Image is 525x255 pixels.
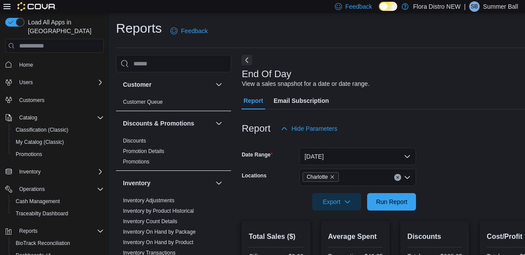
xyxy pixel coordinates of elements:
button: Inventory [2,166,107,178]
h2: Total Sales ($) [249,231,303,242]
span: Inventory Count Details [123,218,177,225]
span: Report [243,92,263,109]
button: Cash Management [9,195,107,207]
h3: End Of Day [242,69,291,79]
button: Inventory [16,167,44,177]
button: Remove Charlotte from selection in this group [330,174,335,180]
button: Home [2,58,107,71]
input: Dark Mode [379,2,397,11]
a: Home [16,60,37,70]
span: Catalog [19,114,37,121]
p: Summer Ball [483,1,518,12]
span: Load All Apps in [GEOGRAPHIC_DATA] [24,18,104,35]
button: Open list of options [404,174,411,181]
span: Customers [19,97,44,104]
a: Inventory On Hand by Package [123,229,196,235]
span: Reports [19,228,37,235]
span: Inventory On Hand by Package [123,228,196,235]
div: Summer Ball [469,1,480,12]
button: Traceabilty Dashboard [9,207,107,220]
span: Feedback [181,27,208,35]
a: Inventory Adjustments [123,197,174,204]
span: Reports [16,226,104,236]
button: Customer [214,79,224,90]
span: Promotions [123,158,150,165]
a: Inventory by Product Historical [123,208,194,214]
a: BioTrack Reconciliation [12,238,74,248]
h1: Reports [116,20,162,37]
span: Promotions [12,149,104,160]
button: BioTrack Reconciliation [9,237,107,249]
p: Flora Distro NEW [413,1,460,12]
button: Catalog [2,112,107,124]
span: Promotion Details [123,148,164,155]
button: Inventory [123,179,212,187]
span: Run Report [376,197,408,206]
h2: Average Spent [328,231,383,242]
a: Inventory Count Details [123,218,177,224]
span: Hide Parameters [291,124,337,133]
span: Discounts [123,137,146,144]
span: My Catalog (Classic) [16,139,64,146]
a: My Catalog (Classic) [12,137,68,147]
h3: Customer [123,80,151,89]
span: Operations [16,184,104,194]
div: Customer [116,97,231,111]
span: Charlotte [303,172,339,182]
label: Locations [242,172,266,179]
a: Promotions [12,149,46,160]
span: Inventory On Hand by Product [123,239,193,246]
button: Classification (Classic) [9,124,107,136]
div: View a sales snapshot for a date or date range. [242,79,369,88]
a: Promotions [123,159,150,165]
button: Customer [123,80,212,89]
img: Cova [17,2,56,11]
button: Customers [2,94,107,106]
a: Traceabilty Dashboard [12,208,72,219]
button: Hide Parameters [277,120,341,137]
span: Traceabilty Dashboard [16,210,68,217]
button: Discounts & Promotions [214,118,224,129]
h3: Inventory [123,179,150,187]
label: Date Range [242,151,273,158]
button: Promotions [9,148,107,160]
a: Discounts [123,138,146,144]
button: Users [2,76,107,88]
button: My Catalog (Classic) [9,136,107,148]
span: Users [16,77,104,88]
span: Customers [16,95,104,105]
p: | [464,1,466,12]
button: Catalog [16,112,41,123]
button: Users [16,77,36,88]
a: Feedback [167,22,211,40]
span: BioTrack Reconciliation [12,238,104,248]
span: Classification (Classic) [16,126,68,133]
span: Users [19,79,33,86]
span: SB [471,1,478,12]
span: Inventory [16,167,104,177]
span: Charlotte [307,173,328,181]
span: My Catalog (Classic) [12,137,104,147]
button: Reports [2,225,107,237]
span: Cash Management [12,196,104,207]
span: Inventory by Product Historical [123,207,194,214]
span: Home [16,59,104,70]
button: Operations [2,183,107,195]
span: Inventory [19,168,41,175]
span: Feedback [345,2,372,11]
h2: Discounts [407,231,462,242]
a: Promotion Details [123,148,164,154]
a: Cash Management [12,196,63,207]
span: Email Subscription [274,92,329,109]
span: Export [317,193,356,211]
a: Customer Queue [123,99,163,105]
span: Cash Management [16,198,60,205]
span: Operations [19,186,45,193]
h3: Discounts & Promotions [123,119,194,128]
div: Discounts & Promotions [116,136,231,170]
button: Discounts & Promotions [123,119,212,128]
button: Export [312,193,361,211]
span: Home [19,61,33,68]
a: Customers [16,95,48,105]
